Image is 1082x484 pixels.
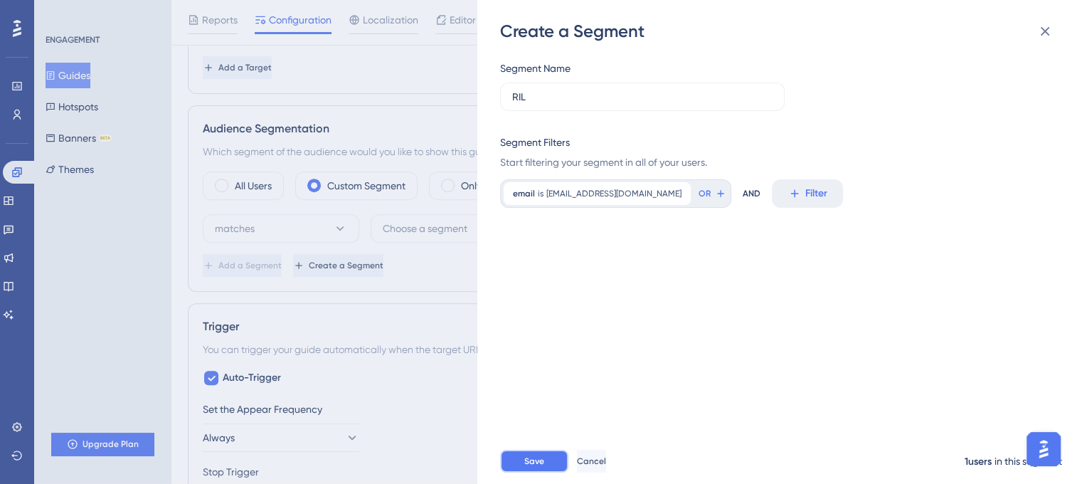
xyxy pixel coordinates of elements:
[577,450,606,473] button: Cancel
[1022,428,1065,470] iframe: UserGuiding AI Assistant Launcher
[965,453,992,470] div: 1 users
[500,20,1062,43] div: Create a Segment
[772,179,843,208] button: Filter
[696,182,728,205] button: OR
[743,179,760,208] div: AND
[546,188,681,199] span: [EMAIL_ADDRESS][DOMAIN_NAME]
[500,154,1051,171] span: Start filtering your segment in all of your users.
[995,453,1062,470] div: in this segment
[699,188,711,199] span: OR
[512,89,773,105] input: Segment Name
[538,188,543,199] span: is
[500,450,568,473] button: Save
[524,456,544,467] span: Save
[513,188,535,199] span: email
[500,60,571,77] div: Segment Name
[500,134,570,151] div: Segment Filters
[577,456,606,467] span: Cancel
[805,185,827,202] span: Filter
